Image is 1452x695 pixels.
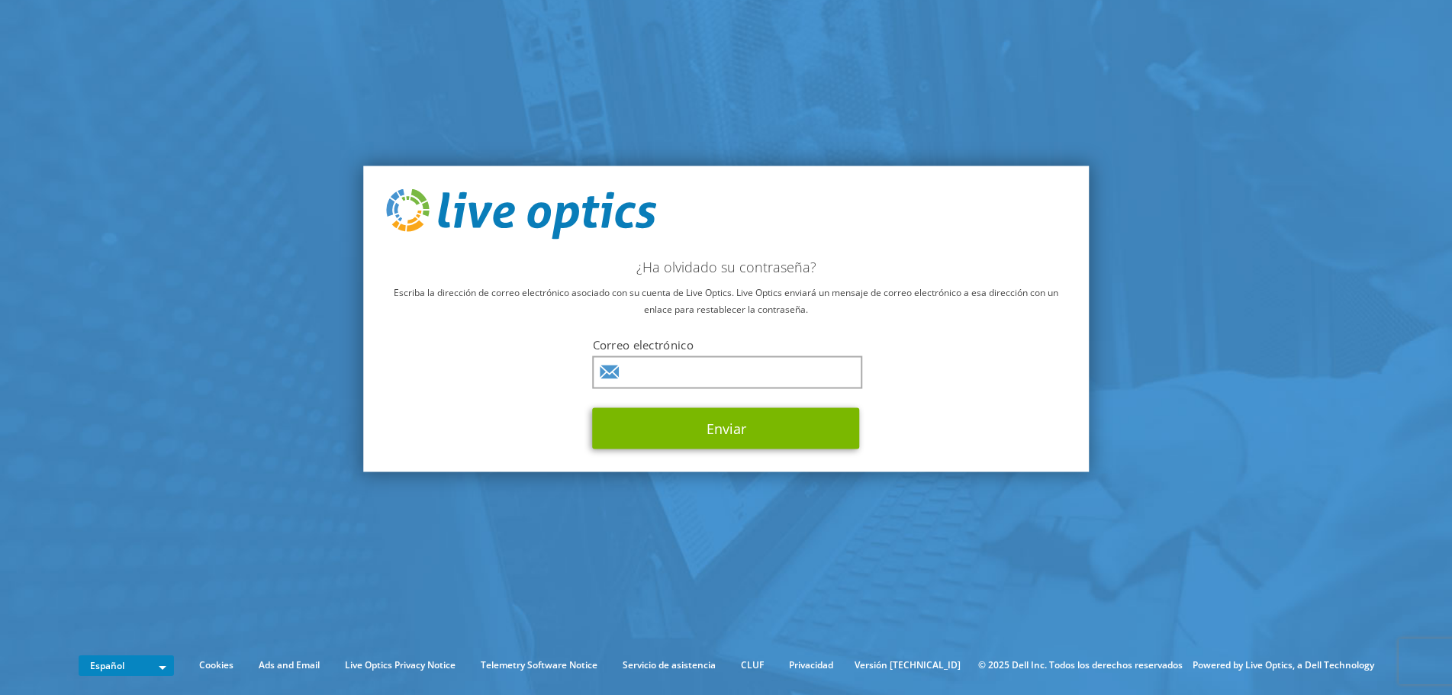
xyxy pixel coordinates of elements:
[1193,657,1374,674] li: Powered by Live Optics, a Dell Technology
[386,189,656,240] img: live_optics_svg.svg
[386,284,1067,317] p: Escriba la dirección de correo electrónico asociado con su cuenta de Live Optics. Live Optics env...
[593,407,860,449] button: Enviar
[469,657,609,674] a: Telemetry Software Notice
[593,336,860,352] label: Correo electrónico
[847,657,968,674] li: Versión [TECHNICAL_ID]
[247,657,331,674] a: Ads and Email
[386,258,1067,275] h2: ¿Ha olvidado su contraseña?
[333,657,467,674] a: Live Optics Privacy Notice
[611,657,727,674] a: Servicio de asistencia
[188,657,245,674] a: Cookies
[971,657,1190,674] li: © 2025 Dell Inc. Todos los derechos reservados
[778,657,845,674] a: Privacidad
[729,657,775,674] a: CLUF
